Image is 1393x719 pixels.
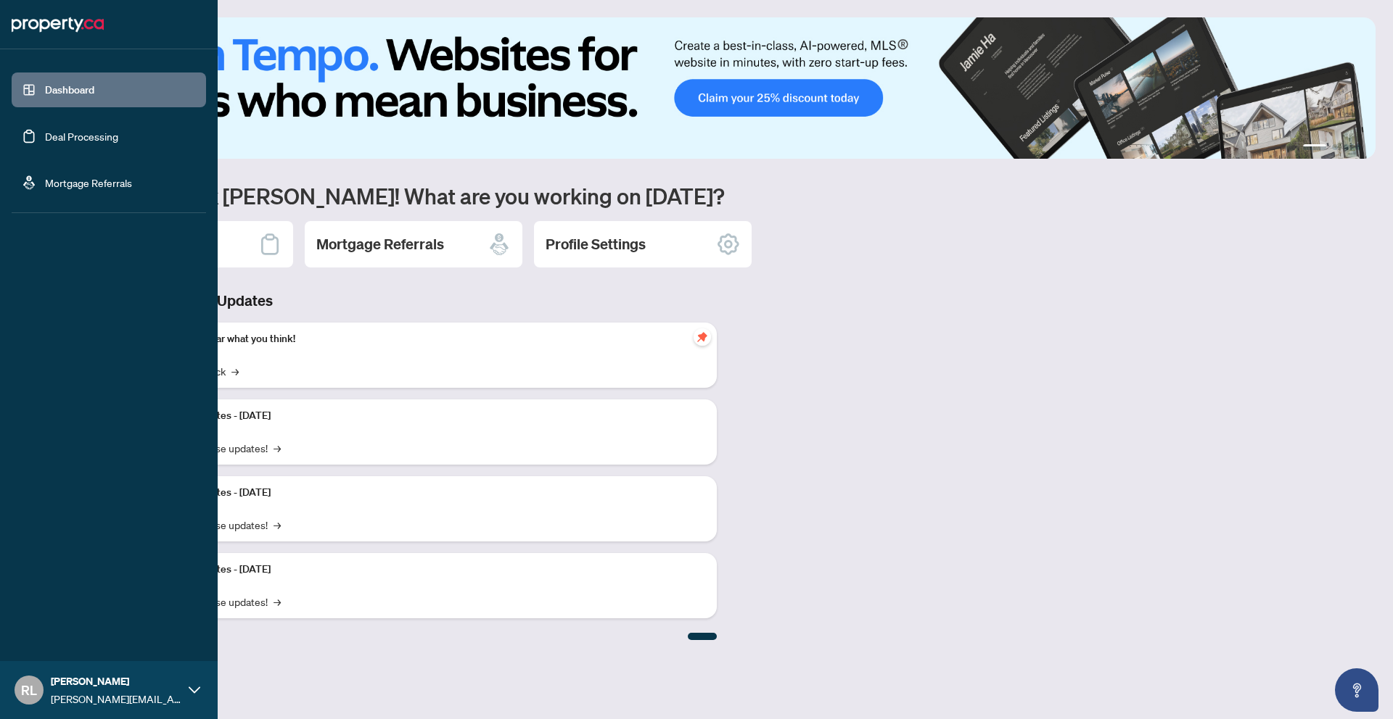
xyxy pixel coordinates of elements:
h2: Profile Settings [546,234,646,254]
a: Dashboard [45,83,94,96]
img: Slide 0 [75,17,1376,159]
button: 4 [1355,144,1361,150]
p: Platform Updates - [DATE] [152,562,705,578]
p: Platform Updates - [DATE] [152,485,705,501]
span: RL [21,680,37,700]
h3: Brokerage & Industry Updates [75,291,717,311]
button: 1 [1303,144,1326,150]
a: Mortgage Referrals [45,176,132,189]
p: We want to hear what you think! [152,331,705,347]
span: → [274,440,281,456]
p: Platform Updates - [DATE] [152,408,705,424]
span: [PERSON_NAME][EMAIL_ADDRESS][DOMAIN_NAME] [51,691,181,707]
span: [PERSON_NAME] [51,673,181,689]
span: → [231,363,239,379]
img: logo [12,13,104,36]
span: → [274,517,281,533]
span: → [274,594,281,610]
h2: Mortgage Referrals [316,234,444,254]
button: Open asap [1335,668,1378,712]
span: pushpin [694,328,711,346]
button: 3 [1344,144,1349,150]
h1: Welcome back [PERSON_NAME]! What are you working on [DATE]? [75,182,1376,209]
button: 2 [1332,144,1338,150]
a: Deal Processing [45,130,118,143]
